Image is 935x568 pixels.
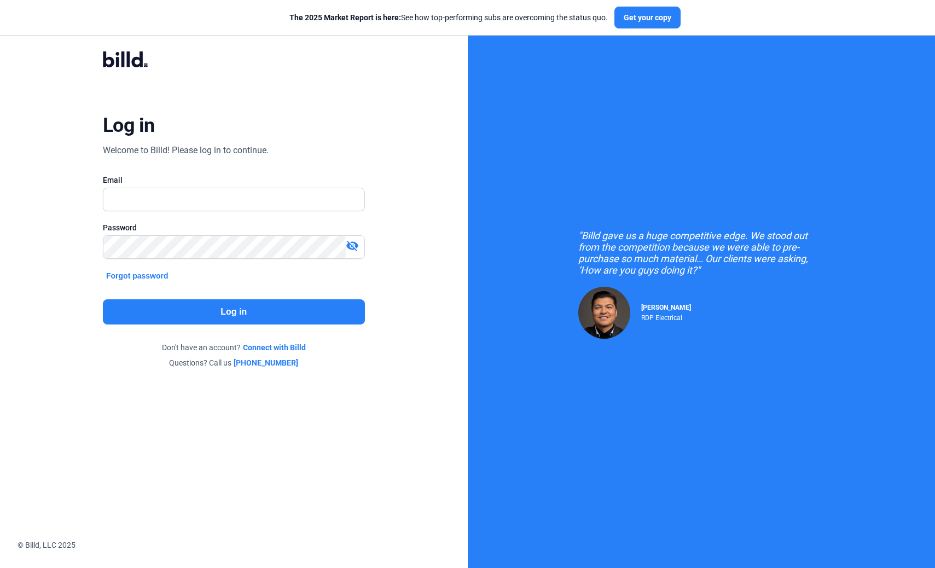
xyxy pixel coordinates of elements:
[103,299,365,324] button: Log in
[641,304,691,311] span: [PERSON_NAME]
[346,239,359,252] mat-icon: visibility_off
[103,342,365,353] div: Don't have an account?
[103,357,365,368] div: Questions? Call us
[103,270,172,282] button: Forgot password
[103,175,365,186] div: Email
[289,12,608,23] div: See how top-performing subs are overcoming the status quo.
[103,144,269,157] div: Welcome to Billd! Please log in to continue.
[103,222,365,233] div: Password
[578,287,630,339] img: Raul Pacheco
[234,357,298,368] a: [PHONE_NUMBER]
[289,13,401,22] span: The 2025 Market Report is here:
[614,7,681,28] button: Get your copy
[578,230,824,276] div: "Billd gave us a huge competitive edge. We stood out from the competition because we were able to...
[243,342,306,353] a: Connect with Billd
[103,113,155,137] div: Log in
[641,311,691,322] div: RDP Electrical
